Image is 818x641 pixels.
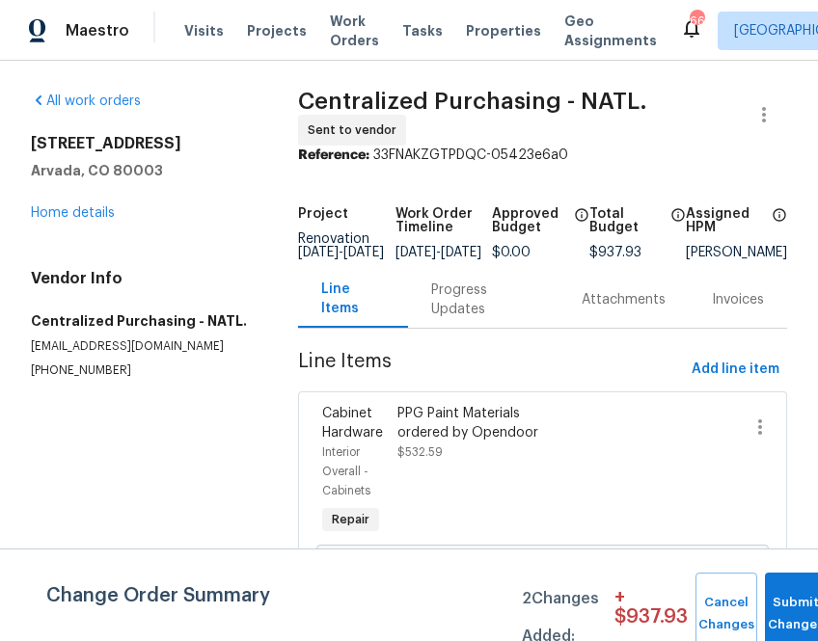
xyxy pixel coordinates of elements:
[298,246,384,259] span: -
[692,358,779,382] span: Add line item
[589,207,665,234] h5: Total Budget
[31,311,252,331] h5: Centralized Purchasing - NATL.
[690,12,703,31] div: 664
[492,207,567,234] h5: Approved Budget
[322,407,383,440] span: Cabinet Hardware
[31,134,252,153] h2: [STREET_ADDRESS]
[582,290,666,309] div: Attachments
[321,280,385,318] div: Line Items
[395,246,481,259] span: -
[31,269,252,288] h4: Vendor Info
[298,232,384,259] span: Renovation
[492,246,531,259] span: $0.00
[247,21,307,40] span: Projects
[298,207,348,221] h5: Project
[772,207,787,246] span: The hpm assigned to this work order.
[686,246,787,259] div: [PERSON_NAME]
[66,21,129,40] span: Maestro
[466,21,541,40] span: Properties
[324,510,377,529] span: Repair
[343,246,384,259] span: [DATE]
[308,120,404,140] span: Sent to vendor
[395,246,436,259] span: [DATE]
[402,24,443,38] span: Tasks
[298,352,684,387] span: Line Items
[298,246,339,259] span: [DATE]
[574,207,589,246] span: The total cost of line items that have been approved by both Opendoor and the Trade Partner. This...
[775,592,817,636] span: Submit Changes
[705,592,748,636] span: Cancel Changes
[298,146,787,165] div: 33FNAKZGTPDQC-05423e6a0
[397,446,443,458] span: $532.59
[397,404,574,442] div: PPG Paint Materials ordered by Opendoor
[184,21,224,40] span: Visits
[441,246,481,259] span: [DATE]
[431,280,535,319] div: Progress Updates
[322,446,370,496] span: Interior Overall - Cabinets
[298,90,647,113] span: Centralized Purchasing - NATL.
[31,206,115,220] a: Home details
[670,207,686,246] span: The total cost of line items that have been proposed by Opendoor. This sum includes line items th...
[330,12,379,50] span: Work Orders
[31,338,252,355] p: [EMAIL_ADDRESS][DOMAIN_NAME]
[298,148,369,162] b: Reference:
[564,12,657,50] span: Geo Assignments
[31,362,252,379] p: [PHONE_NUMBER]
[684,352,787,387] button: Add line item
[686,207,766,234] h5: Assigned HPM
[395,207,492,234] h5: Work Order Timeline
[31,94,141,108] a: All work orders
[589,246,641,259] span: $937.93
[31,161,252,180] h5: Arvada, CO 80003
[712,290,764,309] div: Invoices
